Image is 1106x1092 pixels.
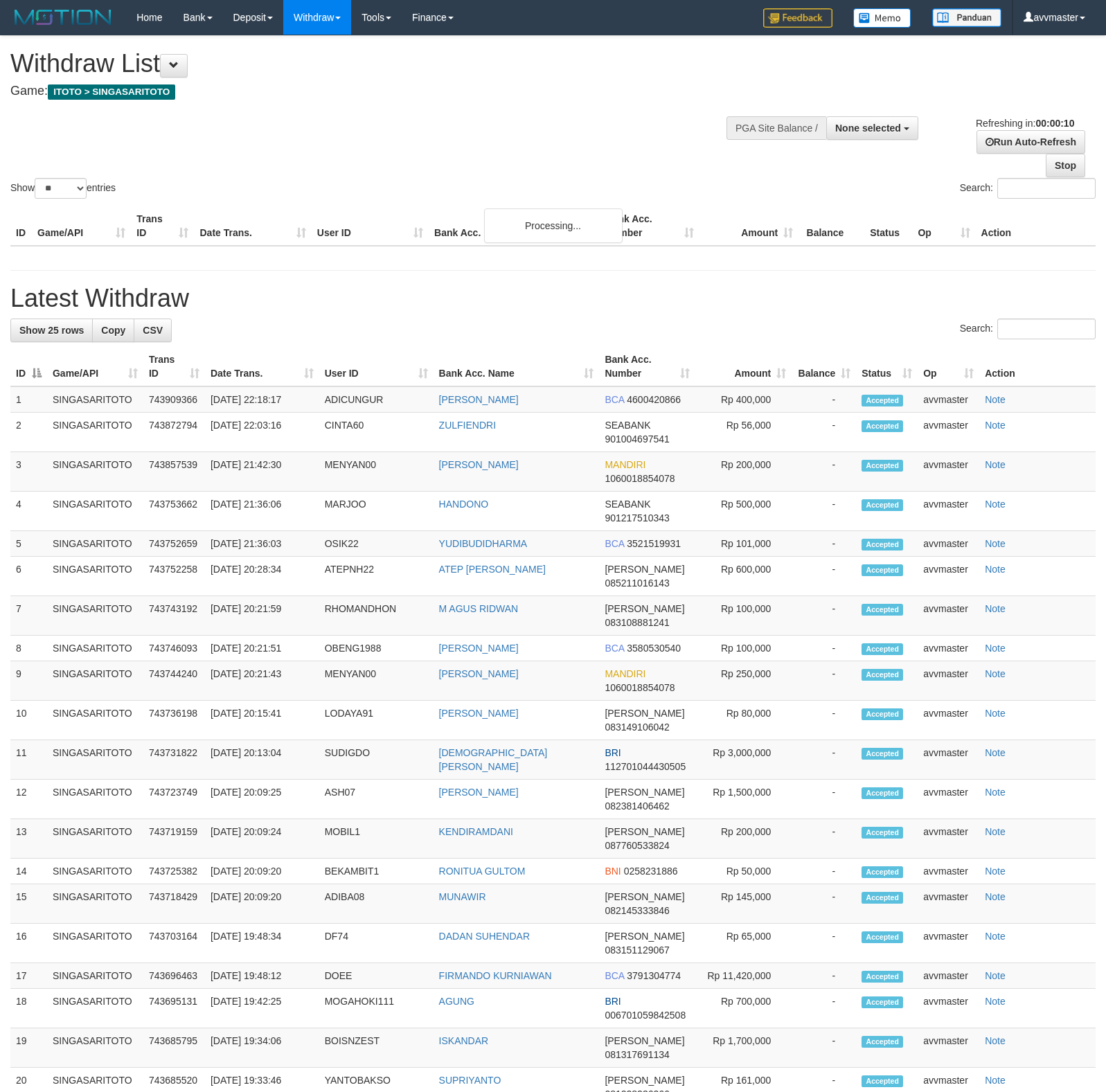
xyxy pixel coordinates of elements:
[792,636,856,661] td: -
[862,931,903,943] span: Accepted
[319,531,434,557] td: OSIK22
[792,1028,856,1068] td: -
[47,347,143,386] th: Game/API: activate to sort column ascending
[143,1028,205,1068] td: 743685795
[439,499,489,510] a: HANDONO
[10,1028,47,1068] td: 19
[205,636,319,661] td: [DATE] 20:21:51
[143,413,205,452] td: 743872794
[439,891,486,902] a: MUNAWIR
[143,452,205,492] td: 743857539
[862,420,903,432] span: Accepted
[143,859,205,884] td: 743725382
[47,661,143,701] td: SINGASARITOTO
[47,963,143,989] td: SINGASARITOTO
[205,413,319,452] td: [DATE] 22:03:16
[792,884,856,924] td: -
[960,178,1096,199] label: Search:
[695,819,792,859] td: Rp 200,000
[605,499,650,510] span: SEABANK
[319,1028,434,1068] td: BOISNZEST
[439,564,546,575] a: ATEP [PERSON_NAME]
[205,989,319,1028] td: [DATE] 19:42:25
[205,859,319,884] td: [DATE] 20:09:20
[862,539,903,551] span: Accepted
[918,989,979,1028] td: avvmaster
[47,884,143,924] td: SINGASARITOTO
[47,636,143,661] td: SINGASARITOTO
[143,701,205,740] td: 743736198
[985,564,1006,575] a: Note
[10,740,47,780] td: 11
[695,963,792,989] td: Rp 11,420,000
[985,394,1006,405] a: Note
[439,538,528,549] a: YUDIBUDIDHARMA
[627,970,681,981] span: Copy 3791304774 to clipboard
[862,1036,903,1048] span: Accepted
[484,208,623,243] div: Processing...
[918,740,979,780] td: avvmaster
[10,206,32,246] th: ID
[10,178,116,199] label: Show entries
[605,538,624,549] span: BCA
[439,708,519,719] a: [PERSON_NAME]
[695,859,792,884] td: Rp 50,000
[792,963,856,989] td: -
[763,8,832,28] img: Feedback.jpg
[10,989,47,1028] td: 18
[434,347,600,386] th: Bank Acc. Name: activate to sort column ascending
[695,661,792,701] td: Rp 250,000
[985,747,1006,758] a: Note
[143,661,205,701] td: 743744240
[960,319,1096,339] label: Search:
[131,206,194,246] th: Trans ID
[862,748,903,760] span: Accepted
[799,206,864,246] th: Balance
[134,319,172,342] a: CSV
[10,531,47,557] td: 5
[918,661,979,701] td: avvmaster
[605,708,684,719] span: [PERSON_NAME]
[319,963,434,989] td: DOEE
[47,701,143,740] td: SINGASARITOTO
[918,884,979,924] td: avvmaster
[143,596,205,636] td: 743743192
[10,963,47,989] td: 17
[205,1028,319,1068] td: [DATE] 19:34:06
[918,386,979,413] td: avvmaster
[605,459,645,470] span: MANDIRI
[605,433,669,445] span: Copy 901004697541 to clipboard
[918,924,979,963] td: avvmaster
[918,819,979,859] td: avvmaster
[605,473,675,484] span: Copy 1060018854078 to clipboard
[695,780,792,819] td: Rp 1,500,000
[918,701,979,740] td: avvmaster
[319,596,434,636] td: RHOMANDHON
[205,780,319,819] td: [DATE] 20:09:25
[932,8,1001,27] img: panduan.png
[605,643,624,654] span: BCA
[205,452,319,492] td: [DATE] 21:42:30
[985,459,1006,470] a: Note
[695,740,792,780] td: Rp 3,000,000
[695,347,792,386] th: Amount: activate to sort column ascending
[319,819,434,859] td: MOBIL1
[599,347,695,386] th: Bank Acc. Number: activate to sort column ascending
[10,386,47,413] td: 1
[143,531,205,557] td: 743752659
[47,531,143,557] td: SINGASARITOTO
[143,740,205,780] td: 743731822
[985,970,1006,981] a: Note
[10,924,47,963] td: 16
[205,492,319,531] td: [DATE] 21:36:06
[918,596,979,636] td: avvmaster
[319,780,434,819] td: ASH07
[979,347,1096,386] th: Action
[912,206,975,246] th: Op
[205,557,319,596] td: [DATE] 20:28:34
[985,931,1006,942] a: Note
[143,636,205,661] td: 743746093
[47,740,143,780] td: SINGASARITOTO
[10,413,47,452] td: 2
[605,617,669,628] span: Copy 083108881241 to clipboard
